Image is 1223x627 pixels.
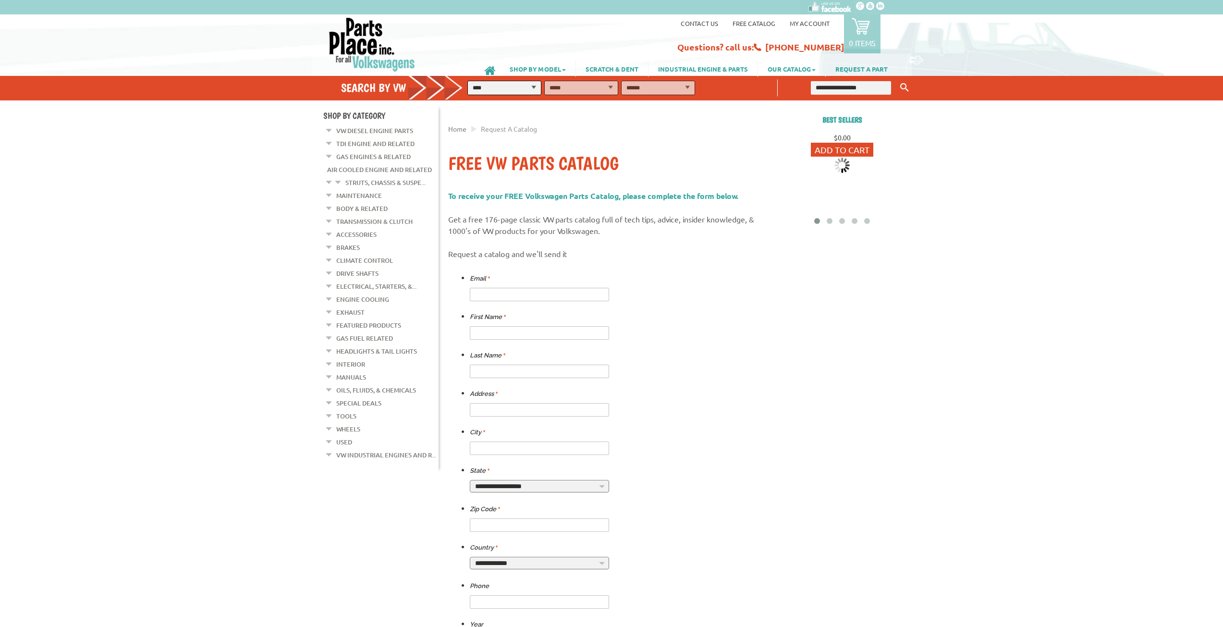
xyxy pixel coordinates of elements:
label: Email [470,273,490,284]
a: Drive Shafts [336,267,379,280]
a: Home [448,124,466,133]
a: Wheels [336,423,360,435]
label: City [470,427,485,438]
a: Electrical, Starters, &... [336,280,416,293]
a: 0 items [844,14,881,53]
a: Used [336,436,352,448]
label: State [470,465,489,477]
span: Add to Cart [815,145,869,155]
a: VW Diesel Engine Parts [336,124,413,137]
a: Free Catalog [733,19,775,27]
a: OUR CATALOG [758,61,825,77]
a: Accessories [336,228,377,241]
h1: Free VW Parts Catalog [448,152,775,175]
label: Last Name [470,350,505,361]
a: Gas Engines & Related [336,150,411,163]
img: Parts Place Inc! [328,17,416,72]
a: SCRATCH & DENT [576,61,648,77]
a: VW Industrial Engines and R... [336,449,436,461]
button: Add to Cart [811,143,873,157]
a: Tools [336,410,356,422]
a: My Account [790,19,830,27]
a: Oils, Fluids, & Chemicals [336,384,416,396]
h4: Shop By Category [323,111,439,121]
a: Gas Fuel Related [336,332,393,344]
a: Brakes [336,241,360,254]
a: Struts, Chassis & Suspe... [345,176,426,189]
a: REQUEST A PART [826,61,897,77]
p: 0 items [849,38,876,48]
a: Climate Control [336,254,393,267]
a: Transmission & Clutch [336,215,413,228]
a: Maintenance [336,189,382,202]
p: Request a catalog and we'll send it [448,248,775,259]
label: Address [470,388,498,400]
label: Country [470,542,498,553]
span: Request a Catalog [481,124,537,133]
a: Engine Cooling [336,293,389,306]
label: First Name [470,311,506,323]
a: Interior [336,358,365,370]
a: Headlights & Tail Lights [336,345,417,357]
a: Air Cooled Engine and Related [327,163,432,176]
a: SHOP BY MODEL [500,61,575,77]
span: $0.00 [834,133,851,142]
a: Special Deals [336,397,381,409]
h4: Search by VW [341,81,473,95]
a: Body & Related [336,202,388,215]
a: Exhaust [336,306,365,319]
a: INDUSTRIAL ENGINE & PARTS [648,61,758,77]
a: Manuals [336,371,366,383]
span: To receive your FREE Volkswagen Parts Catalog, please complete the form below. [448,191,739,201]
h2: Best sellers [784,115,900,124]
label: Phone [470,580,489,592]
a: Featured Products [336,319,401,332]
a: TDI Engine and Related [336,137,415,150]
a: Contact us [681,19,718,27]
p: Get a free 176-page classic VW parts catalog full of tech tips, advice, insider knowledge, & 1000... [448,213,775,236]
label: Zip Code [470,504,500,515]
button: Keyword Search [897,80,912,96]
